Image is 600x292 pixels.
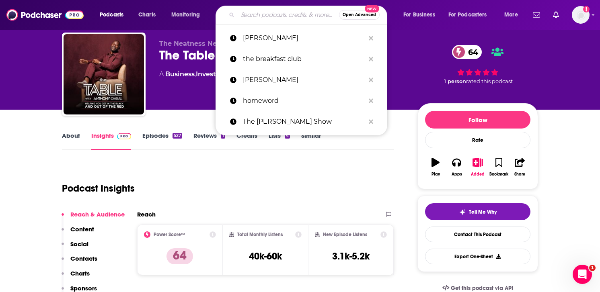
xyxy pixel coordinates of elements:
[510,153,530,182] button: Share
[70,270,90,277] p: Charts
[117,133,131,139] img: Podchaser Pro
[425,249,530,264] button: Export One-Sheet
[514,172,525,177] div: Share
[249,250,282,262] h3: 40k-60k
[166,8,210,21] button: open menu
[62,270,90,284] button: Charts
[62,210,125,225] button: Reach & Audience
[572,6,590,24] button: Show profile menu
[62,132,80,150] a: About
[70,210,125,218] p: Reach & Audience
[223,6,395,24] div: Search podcasts, credits, & more...
[425,203,530,220] button: tell me why sparkleTell Me Why
[451,285,513,292] span: Get this podcast via API
[466,78,513,84] span: rated this podcast
[417,40,538,90] div: 64 1 personrated this podcast
[196,70,227,78] a: Investing
[142,132,182,150] a: Episodes527
[443,8,499,21] button: open menu
[425,227,530,242] a: Contact This Podcast
[70,240,88,248] p: Social
[499,8,528,21] button: open menu
[339,10,380,20] button: Open AdvancedNew
[572,6,590,24] span: Logged in as EllaRoseMurphy
[572,6,590,24] img: User Profile
[589,265,596,271] span: 1
[100,9,123,20] span: Podcasts
[159,69,291,79] div: A podcast
[216,49,387,69] a: the breakfast club
[243,111,365,132] p: The Michael Knowles Show
[236,132,257,150] a: Credits
[195,70,196,78] span: ,
[243,49,365,69] p: the breakfast club
[460,45,482,59] span: 64
[301,132,321,150] a: Similar
[269,132,290,150] a: Lists4
[444,78,466,84] span: 1 person
[64,34,144,114] img: The Table with Anthony ONeal
[504,9,518,20] span: More
[467,153,488,182] button: Added
[238,8,339,21] input: Search podcasts, credits, & more...
[459,209,466,215] img: tell me why sparkle
[216,69,387,90] a: [PERSON_NAME]
[70,284,97,292] p: Sponsors
[137,210,156,218] h2: Reach
[243,69,365,90] p: chris voss
[323,232,367,237] h2: New Episode Listens
[489,172,508,177] div: Bookmark
[91,132,131,150] a: InsightsPodchaser Pro
[583,6,590,12] svg: Email not verified
[237,232,283,237] h2: Total Monthly Listens
[550,8,562,22] a: Show notifications dropdown
[138,9,156,20] span: Charts
[70,225,94,233] p: Content
[471,172,485,177] div: Added
[343,13,376,17] span: Open Advanced
[365,5,379,12] span: New
[159,40,237,47] span: The Neatness Network
[166,248,193,264] p: 64
[425,111,530,129] button: Follow
[398,8,445,21] button: open menu
[62,240,88,255] button: Social
[243,28,365,49] p: anthony o neal
[133,8,160,21] a: Charts
[243,90,365,111] p: homeword
[332,250,370,262] h3: 3.1k-5.2k
[446,153,467,182] button: Apps
[173,133,182,139] div: 527
[452,45,482,59] a: 64
[530,8,543,22] a: Show notifications dropdown
[216,111,387,132] a: The [PERSON_NAME] Show
[488,153,509,182] button: Bookmark
[425,153,446,182] button: Play
[432,172,440,177] div: Play
[62,255,97,270] button: Contacts
[403,9,435,20] span: For Business
[448,9,487,20] span: For Podcasters
[62,182,135,194] h1: Podcast Insights
[6,7,84,22] img: Podchaser - Follow, Share and Rate Podcasts
[94,8,134,21] button: open menu
[216,90,387,111] a: homeword
[165,70,195,78] a: Business
[70,255,97,262] p: Contacts
[221,133,225,139] div: 1
[285,133,290,139] div: 4
[62,225,94,240] button: Content
[425,132,530,148] div: Rate
[171,9,200,20] span: Monitoring
[154,232,185,237] h2: Power Score™
[573,265,592,284] iframe: Intercom live chat
[193,132,225,150] a: Reviews1
[216,28,387,49] a: [PERSON_NAME]
[452,172,462,177] div: Apps
[469,209,497,215] span: Tell Me Why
